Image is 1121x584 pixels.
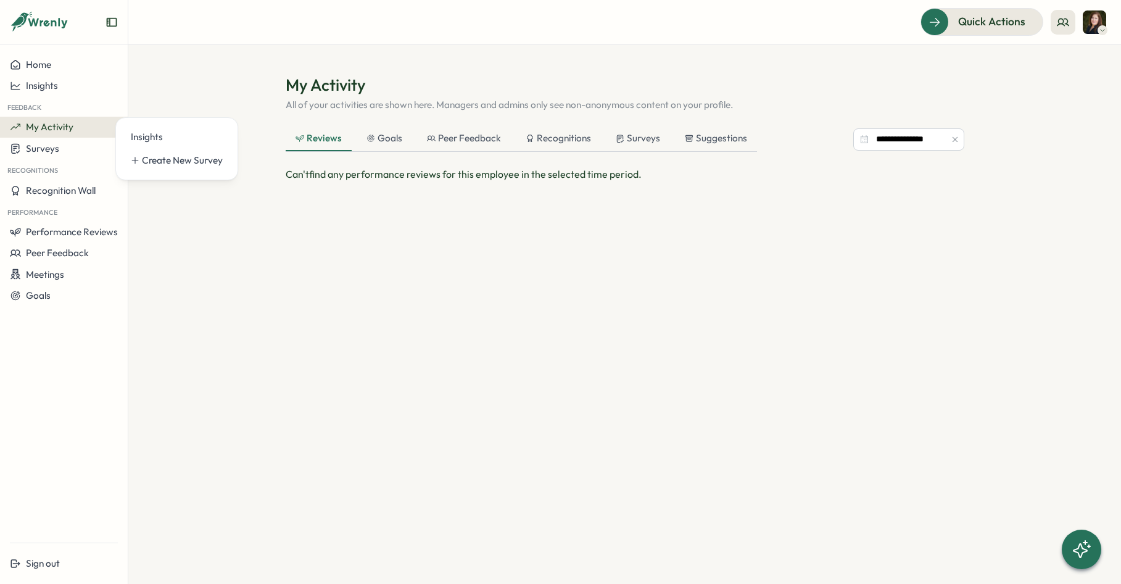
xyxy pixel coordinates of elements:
span: Peer Feedback [26,247,89,259]
span: Goals [26,290,51,301]
span: My Activity [26,121,73,133]
h1: My Activity [286,74,964,96]
span: Can't find any performance reviews for this employee in the selected time period. [286,168,642,180]
a: Insights [126,125,228,149]
span: Performance Reviews [26,226,118,238]
span: Recognition Wall [26,185,96,196]
span: Meetings [26,269,64,280]
div: Insights [131,130,223,144]
span: Surveys [26,143,59,154]
div: Recognitions [526,131,591,145]
button: Quick Actions [920,8,1043,35]
span: Sign out [26,557,60,569]
span: Home [26,59,51,70]
div: Suggestions [685,131,747,145]
p: All of your activities are shown here. Managers and admins only see non-anonymous content on your... [286,98,964,112]
div: Goals [366,131,402,145]
div: Peer Feedback [427,131,501,145]
span: Quick Actions [958,14,1025,30]
div: Create New Survey [142,154,223,167]
img: Victoria Mapar [1083,10,1106,34]
a: Create New Survey [126,149,228,172]
span: Insights [26,80,58,91]
div: Surveys [616,131,660,145]
div: Reviews [296,131,342,145]
button: Expand sidebar [105,16,118,28]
